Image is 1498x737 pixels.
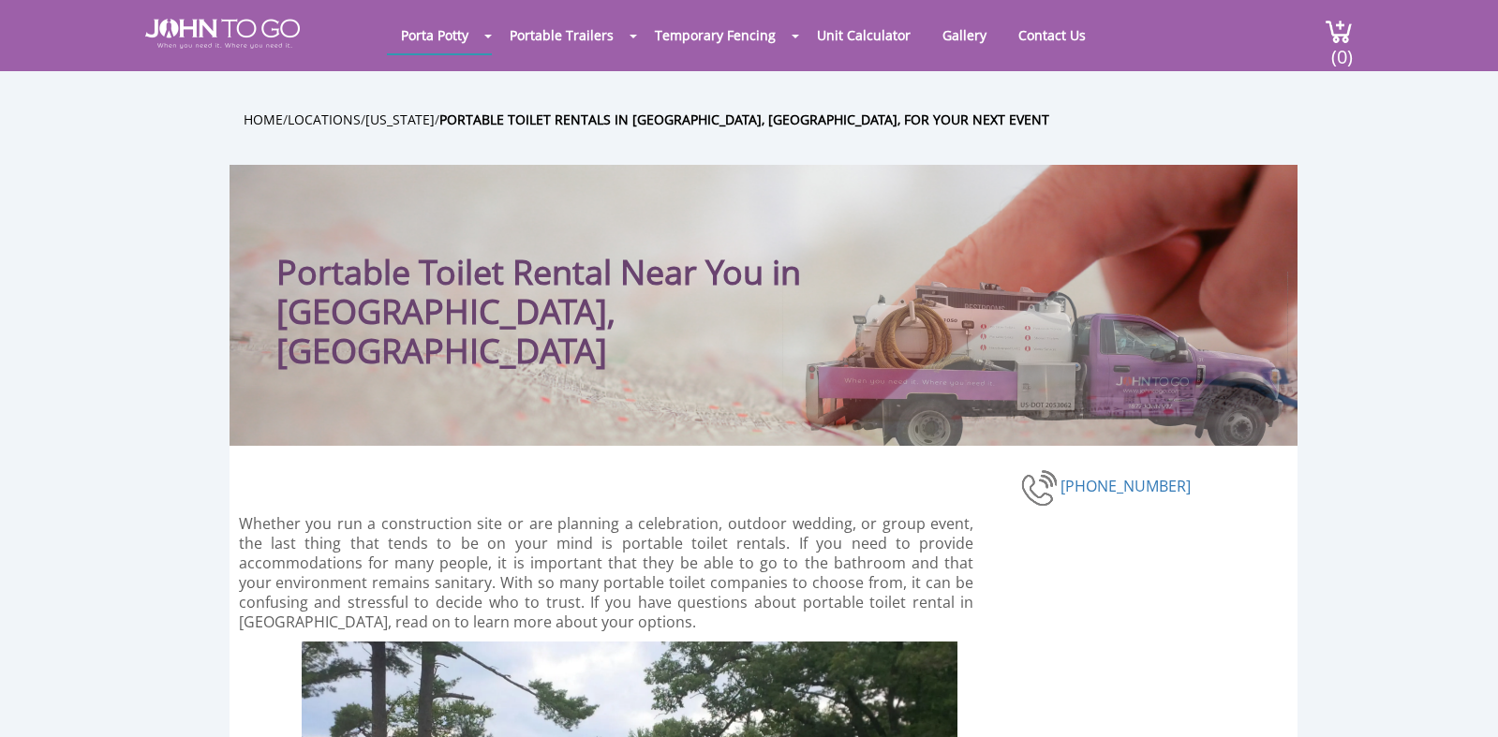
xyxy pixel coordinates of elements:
a: Home [244,111,283,128]
a: [US_STATE] [365,111,435,128]
ul: / / / [244,109,1312,130]
span: (0) [1330,29,1353,69]
a: Porta Potty [387,17,482,53]
a: Contact Us [1004,17,1100,53]
a: Locations [288,111,361,128]
a: Unit Calculator [803,17,925,53]
img: Truck [782,272,1288,446]
img: cart a [1325,19,1353,44]
a: Gallery [928,17,1001,53]
a: Portable Toilet Rentals in [GEOGRAPHIC_DATA], [GEOGRAPHIC_DATA], for Your Next Event [439,111,1049,128]
img: JOHN to go [145,19,300,49]
p: Whether you run a construction site or are planning a celebration, outdoor wedding, or group even... [239,514,974,632]
h1: Portable Toilet Rental Near You in [GEOGRAPHIC_DATA], [GEOGRAPHIC_DATA] [276,202,881,371]
a: [PHONE_NUMBER] [1060,476,1191,496]
img: phone-number [1021,467,1060,509]
button: Live Chat [1423,662,1498,737]
a: Temporary Fencing [641,17,790,53]
a: Portable Trailers [496,17,628,53]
